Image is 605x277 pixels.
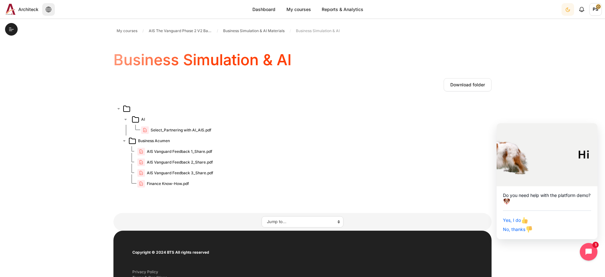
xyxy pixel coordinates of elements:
[113,52,291,68] h4: Business Simulation & AI
[151,127,211,133] span: Select_Partnering with AI_AIS.pdf
[3,4,38,15] a: Architeck Architeck
[149,28,212,34] span: AIS The Vanguard Phase 2 V2 Batch 1
[132,250,209,255] strong: Copyright © 2024 BTS All rights reserved
[113,26,492,36] nav: Navigation bar
[141,126,149,134] img: Select_Partnering with AI_AIS.pdf
[137,148,212,155] a: AIS Vanguard Feedback 1_Share.pdfAIS Vanguard Feedback 1_Share.pdf
[137,159,145,166] img: AIS Vanguard Feedback 2_Share.pdf
[137,148,145,155] img: AIS Vanguard Feedback 1_Share.pdf
[589,3,602,16] a: User menu
[137,169,213,177] a: AIS Vanguard Feedback 3_Share.pdfAIS Vanguard Feedback 3_Share.pdf
[589,3,602,16] span: PS
[137,169,145,177] img: AIS Vanguard Feedback 3_Share.pdf
[137,180,145,188] img: Finance Know-How.pdf
[282,3,316,15] a: My courses
[117,28,137,34] span: My courses
[147,170,213,176] span: AIS Vanguard Feedback 3_Share.pdf
[137,180,189,188] a: Finance Know-How.pdfFinance Know-How.pdf
[562,3,574,16] button: Light Mode Dark Mode
[132,269,158,274] a: Privacy Policy
[223,28,285,34] span: Business Simulation & AI Materials
[147,149,212,154] span: AIS Vanguard Feedback 1_Share.pdf
[114,27,140,35] a: My courses
[129,137,136,145] img: Business Acumen
[138,138,170,144] span: Business Acumen
[141,117,145,122] span: AI
[562,3,573,16] div: Dark Mode
[221,27,287,35] a: Business Simulation & AI Materials
[137,159,213,166] a: AIS Vanguard Feedback 2_Share.pdfAIS Vanguard Feedback 2_Share.pdf
[42,3,55,16] button: Languages
[317,3,368,15] a: Reports & Analytics
[132,116,139,123] img: AI
[575,3,588,16] div: Show notification window with no new notifications
[444,78,492,91] button: Download folder
[147,159,213,165] span: AIS Vanguard Feedback 2_Share.pdf
[293,27,342,35] a: Business Simulation & AI
[141,126,211,134] a: Select_Partnering with AI_AIS.pdfSelect_Partnering with AI_AIS.pdf
[146,27,214,35] a: AIS The Vanguard Phase 2 V2 Batch 1
[147,181,189,187] span: Finance Know-How.pdf
[248,3,280,15] a: Dashboard
[6,4,16,15] img: Architeck
[18,6,38,13] span: Architeck
[296,28,340,34] span: Business Simulation & AI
